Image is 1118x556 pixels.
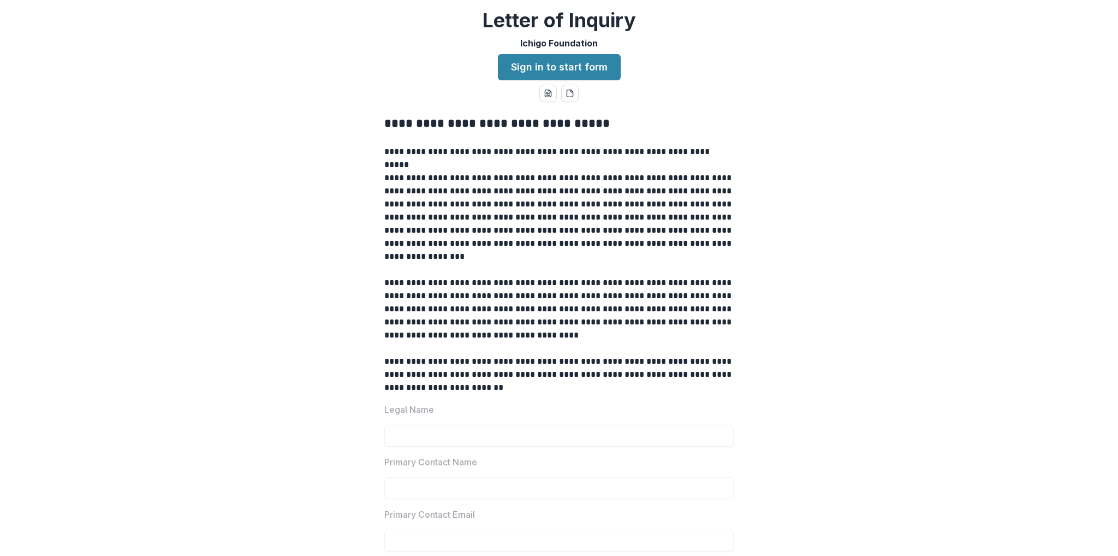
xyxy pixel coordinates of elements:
[384,508,475,521] p: Primary Contact Email
[483,9,636,32] h2: Letter of Inquiry
[539,85,557,102] button: word-download
[498,54,621,80] a: Sign in to start form
[520,37,598,50] p: Ichigo Foundation
[384,403,434,416] p: Legal Name
[561,85,579,102] button: pdf-download
[384,456,477,469] p: Primary Contact Name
